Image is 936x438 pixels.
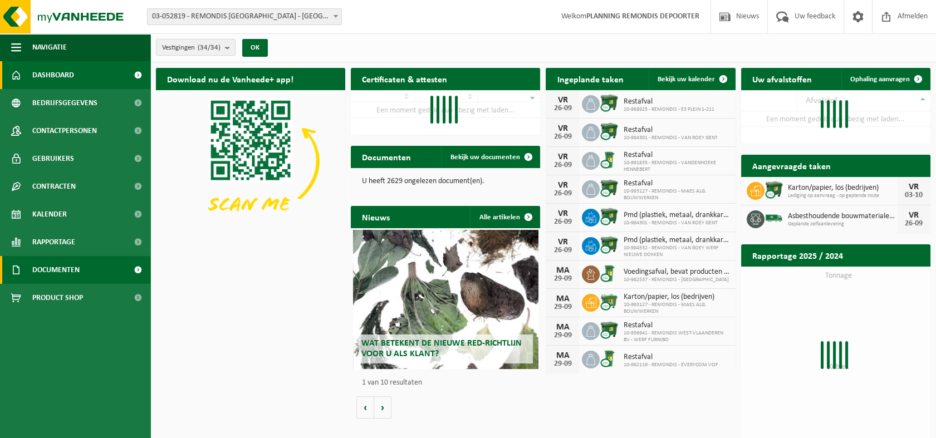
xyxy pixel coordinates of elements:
[623,211,729,220] span: Pmd (plastiek, metaal, drankkartons) (bedrijven)
[361,339,522,358] span: Wat betekent de nieuwe RED-richtlijn voor u als klant?
[600,292,619,311] img: WB-0660-CU
[32,61,74,89] span: Dashboard
[623,97,714,106] span: Restafval
[600,321,619,339] img: WB-1100-CU
[551,209,574,218] div: VR
[623,321,729,330] span: Restafval
[551,152,574,161] div: VR
[623,362,718,368] span: 10-982119 - REMONDIS - EVERYCOM VOF
[788,221,897,228] span: Geplande zelfaanlevering
[551,190,574,198] div: 26-09
[32,145,74,173] span: Gebruikers
[362,178,529,185] p: U heeft 2629 ongelezen document(en).
[441,146,539,168] a: Bekijk uw documenten
[903,183,925,191] div: VR
[903,211,925,220] div: VR
[765,209,783,228] img: BL-SO-LV
[551,275,574,283] div: 29-09
[765,180,783,199] img: WB-1100-CU
[623,302,729,315] span: 10-993127 - REMONDIS - MAES ALG. BOUWWERKEN
[788,184,897,193] span: Karton/papier, los (bedrijven)
[600,179,619,198] img: WB-1100-CU
[623,293,729,302] span: Karton/papier, los (bedrijven)
[162,40,220,56] span: Vestigingen
[623,245,729,258] span: 10-984532 - REMONDIS - VAN ROEY WERF NIEUWE DOKKEN
[741,68,823,90] h2: Uw afvalstoffen
[850,76,910,83] span: Ophaling aanvragen
[32,89,97,117] span: Bedrijfsgegevens
[148,9,341,24] span: 03-052819 - REMONDIS WEST-VLAANDEREN - OOSTENDE
[586,12,699,21] strong: PLANNING REMONDIS DEPOORTER
[551,218,574,226] div: 26-09
[903,191,925,199] div: 03-10
[623,277,729,283] span: 10-982537 - REMONDIS - [GEOGRAPHIC_DATA]
[600,122,619,141] img: WB-1100-CU
[198,44,220,51] count: (34/34)
[32,200,67,228] span: Kalender
[847,266,929,288] a: Bekijk rapportage
[741,244,854,266] h2: Rapportage 2025 / 2024
[32,117,97,145] span: Contactpersonen
[623,106,714,113] span: 10-968925 - REMONDIS - E3 PLEIN 1-211
[623,188,729,201] span: 10-993127 - REMONDIS - MAES ALG. BOUWWERKEN
[147,8,342,25] span: 03-052819 - REMONDIS WEST-VLAANDEREN - OOSTENDE
[551,161,574,169] div: 26-09
[551,294,574,303] div: MA
[374,396,391,419] button: Volgende
[362,379,535,387] p: 1 van 10 resultaten
[649,68,734,90] a: Bekijk uw kalender
[32,228,75,256] span: Rapportage
[623,353,718,362] span: Restafval
[32,284,83,312] span: Product Shop
[470,206,539,228] a: Alle artikelen
[551,351,574,360] div: MA
[623,236,729,245] span: Pmd (plastiek, metaal, drankkartons) (bedrijven)
[156,68,305,90] h2: Download nu de Vanheede+ app!
[623,160,729,173] span: 10-991835 - REMONDIS - VANDENHOEKE HENNEBERT
[551,266,574,275] div: MA
[351,146,422,168] h2: Documenten
[623,179,729,188] span: Restafval
[546,68,634,90] h2: Ingeplande taken
[623,220,729,227] span: 10-984301 - REMONDIS - VAN ROEY GENT
[600,207,619,226] img: WB-1100-CU
[156,90,345,232] img: Download de VHEPlus App
[551,124,574,133] div: VR
[351,68,458,90] h2: Certificaten & attesten
[351,206,401,228] h2: Nieuws
[551,96,574,105] div: VR
[623,268,729,277] span: Voedingsafval, bevat producten van dierlijke oorsprong, onverpakt, categorie 3
[600,349,619,368] img: WB-0240-CU
[450,154,520,161] span: Bekijk uw documenten
[623,151,729,160] span: Restafval
[551,133,574,141] div: 26-09
[156,39,236,56] button: Vestigingen(34/34)
[658,76,715,83] span: Bekijk uw kalender
[551,238,574,247] div: VR
[600,150,619,169] img: WB-0240-CU
[600,93,619,112] img: WB-1100-CU
[788,212,897,221] span: Asbesthoudende bouwmaterialen cementgebonden (hechtgebonden)
[788,193,897,199] span: Lediging op aanvraag - op geplande route
[623,135,717,141] span: 10-984301 - REMONDIS - VAN ROEY GENT
[551,303,574,311] div: 29-09
[841,68,929,90] a: Ophaling aanvragen
[741,155,842,176] h2: Aangevraagde taken
[551,323,574,332] div: MA
[551,181,574,190] div: VR
[551,360,574,368] div: 29-09
[551,247,574,254] div: 26-09
[903,220,925,228] div: 26-09
[551,105,574,112] div: 26-09
[551,332,574,339] div: 29-09
[600,235,619,254] img: WB-1100-CU
[32,33,67,61] span: Navigatie
[242,39,268,57] button: OK
[353,230,538,369] a: Wat betekent de nieuwe RED-richtlijn voor u als klant?
[32,256,80,284] span: Documenten
[600,264,619,283] img: WB-0240-CU
[356,396,374,419] button: Vorige
[32,173,76,200] span: Contracten
[623,330,729,343] span: 10-956941 - REMONDIS WEST-VLAANDEREN BV - WERF FURNIBO
[623,126,717,135] span: Restafval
